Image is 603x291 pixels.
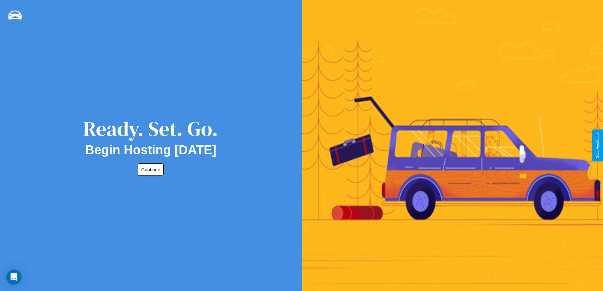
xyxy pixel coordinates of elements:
button: Continue [138,163,164,176]
div: Ready. Set. Go. [83,115,218,143]
h2: Begin Hosting [DATE] [85,143,217,157]
div: Give Feedback [595,133,600,158]
div: Open Intercom Messenger [6,269,22,285]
